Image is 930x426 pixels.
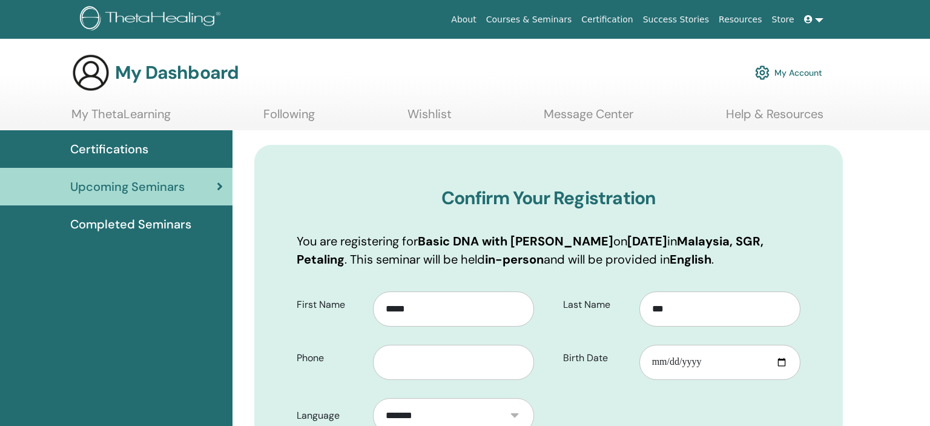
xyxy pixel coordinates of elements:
b: in-person [485,251,544,267]
h3: My Dashboard [115,62,239,84]
a: Store [767,8,799,31]
a: Message Center [544,107,633,130]
h3: Confirm Your Registration [297,187,800,209]
a: Resources [714,8,767,31]
label: Last Name [554,293,639,316]
img: generic-user-icon.jpg [71,53,110,92]
label: First Name [288,293,373,316]
label: Birth Date [554,347,639,370]
b: Basic DNA with [PERSON_NAME] [418,233,613,249]
span: Completed Seminars [70,215,191,233]
a: About [446,8,481,31]
label: Phone [288,347,373,370]
a: My ThetaLearning [71,107,171,130]
img: cog.svg [755,62,770,83]
b: English [670,251,711,267]
p: You are registering for on in . This seminar will be held and will be provided in . [297,232,800,268]
a: Following [263,107,315,130]
b: [DATE] [627,233,667,249]
a: Courses & Seminars [481,8,577,31]
a: Help & Resources [726,107,823,130]
a: Wishlist [407,107,452,130]
a: Certification [576,8,638,31]
span: Certifications [70,140,148,158]
a: Success Stories [638,8,714,31]
a: My Account [755,59,822,86]
span: Upcoming Seminars [70,178,185,196]
img: logo.png [80,6,225,33]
